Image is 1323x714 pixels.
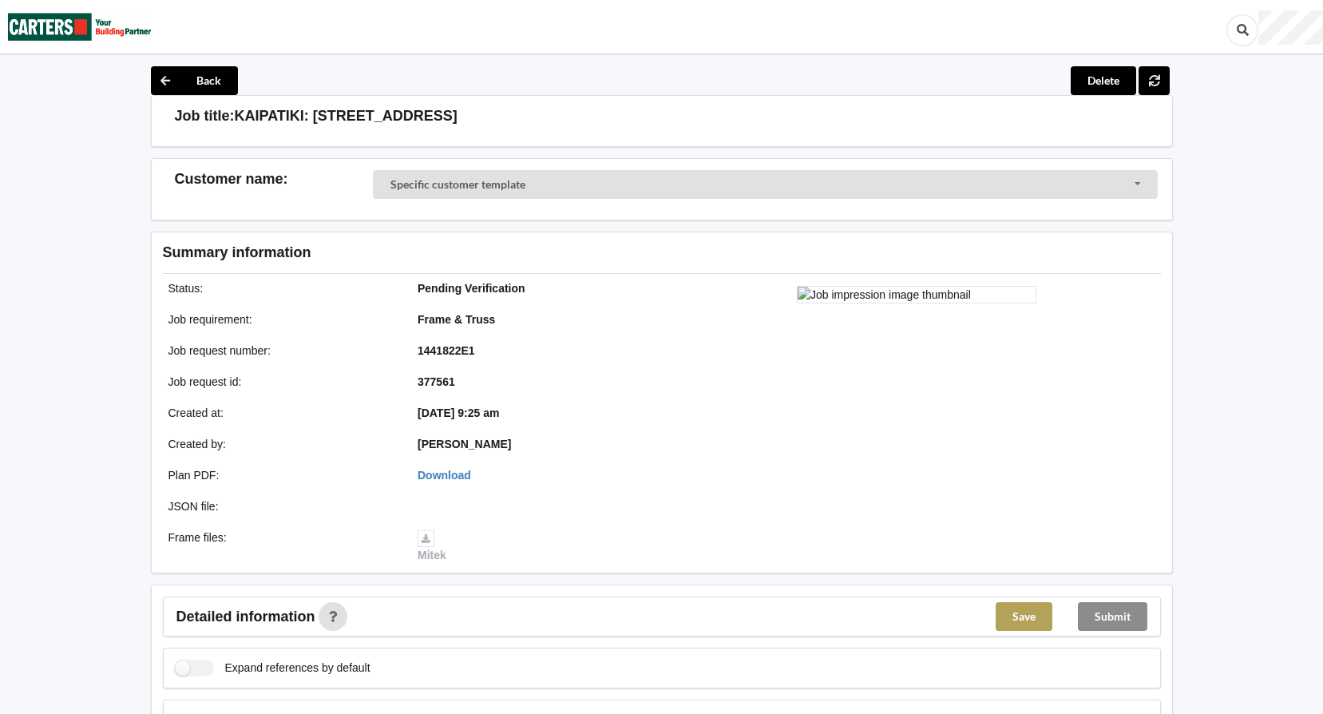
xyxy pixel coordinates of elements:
div: Job request number : [157,343,407,359]
b: 1441822E1 [418,344,475,357]
button: Delete [1071,66,1136,95]
div: Plan PDF : [157,467,407,483]
h3: Summary information [163,244,906,262]
div: Created by : [157,436,407,452]
b: Pending Verification [418,282,525,295]
div: JSON file : [157,498,407,514]
a: Mitek [418,531,446,561]
button: Save [996,602,1052,631]
span: Detailed information [176,609,315,624]
button: Back [151,66,238,95]
div: Job requirement : [157,311,407,327]
a: Download [418,469,471,482]
b: 377561 [418,375,455,388]
div: Specific customer template [390,179,525,190]
h3: Job title: [175,107,235,125]
h3: Customer name : [175,170,374,188]
div: Customer Selector [373,170,1158,199]
b: [DATE] 9:25 am [418,407,499,419]
h3: KAIPATIKI: [STREET_ADDRESS] [235,107,458,125]
b: Frame & Truss [418,313,495,326]
div: Frame files : [157,530,407,563]
div: Job request id : [157,374,407,390]
div: User Profile [1258,10,1323,45]
label: Expand references by default [175,660,370,676]
div: Created at : [157,405,407,421]
b: [PERSON_NAME] [418,438,511,450]
div: Status : [157,280,407,296]
img: Carters [8,1,152,53]
img: Job impression image thumbnail [797,286,1036,303]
